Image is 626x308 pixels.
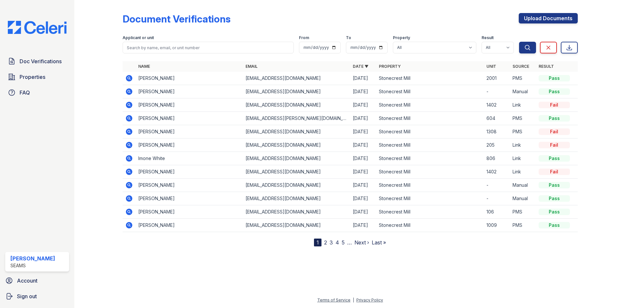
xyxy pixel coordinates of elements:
div: Fail [539,169,570,175]
a: Property [379,64,401,69]
td: 806 [484,152,510,165]
td: PMS [510,205,536,219]
td: Stonecrest Mill [376,98,484,112]
a: Name [138,64,150,69]
td: 2001 [484,72,510,85]
div: SEAMS [10,262,55,269]
td: Manual [510,85,536,98]
a: 2 [324,239,327,246]
td: [DATE] [350,125,376,139]
td: Stonecrest Mill [376,205,484,219]
td: PMS [510,72,536,85]
td: [EMAIL_ADDRESS][DOMAIN_NAME] [243,125,350,139]
td: Link [510,165,536,179]
td: Stonecrest Mill [376,72,484,85]
td: PMS [510,112,536,125]
td: [PERSON_NAME] [136,192,243,205]
td: [DATE] [350,139,376,152]
a: Last » [372,239,386,246]
img: CE_Logo_Blue-a8612792a0a2168367f1c8372b55b34899dd931a85d93a1a3d3e32e68fde9ad4.png [3,21,72,34]
div: Pass [539,75,570,81]
div: Pass [539,88,570,95]
td: [DATE] [350,98,376,112]
div: | [353,298,354,302]
a: Upload Documents [519,13,578,23]
td: PMS [510,125,536,139]
td: 604 [484,112,510,125]
td: 205 [484,139,510,152]
td: [PERSON_NAME] [136,205,243,219]
div: Fail [539,142,570,148]
td: Link [510,152,536,165]
span: Doc Verifications [20,57,62,65]
span: Properties [20,73,45,81]
td: Stonecrest Mill [376,165,484,179]
td: Stonecrest Mill [376,85,484,98]
td: [DATE] [350,205,376,219]
td: [DATE] [350,85,376,98]
td: [EMAIL_ADDRESS][PERSON_NAME][DOMAIN_NAME] [243,112,350,125]
a: Privacy Policy [356,298,383,302]
div: Pass [539,222,570,228]
a: FAQ [5,86,69,99]
td: [PERSON_NAME] [136,179,243,192]
span: Sign out [17,292,37,300]
a: Unit [486,64,496,69]
td: [PERSON_NAME] [136,165,243,179]
td: [DATE] [350,219,376,232]
td: 106 [484,205,510,219]
td: [EMAIL_ADDRESS][DOMAIN_NAME] [243,139,350,152]
td: [EMAIL_ADDRESS][DOMAIN_NAME] [243,98,350,112]
div: Pass [539,115,570,122]
label: Property [393,35,410,40]
td: 1308 [484,125,510,139]
td: [PERSON_NAME] [136,112,243,125]
td: Manual [510,179,536,192]
td: [EMAIL_ADDRESS][DOMAIN_NAME] [243,165,350,179]
a: Source [513,64,529,69]
div: Fail [539,128,570,135]
td: - [484,85,510,98]
td: Link [510,139,536,152]
td: [DATE] [350,192,376,205]
td: [EMAIL_ADDRESS][DOMAIN_NAME] [243,72,350,85]
td: [PERSON_NAME] [136,139,243,152]
td: [EMAIL_ADDRESS][DOMAIN_NAME] [243,192,350,205]
a: Sign out [3,290,72,303]
a: Date ▼ [353,64,368,69]
td: Stonecrest Mill [376,179,484,192]
a: Email [246,64,258,69]
td: [PERSON_NAME] [136,98,243,112]
a: 5 [342,239,345,246]
label: Applicant or unit [123,35,154,40]
td: PMS [510,219,536,232]
td: [EMAIL_ADDRESS][DOMAIN_NAME] [243,205,350,219]
td: [PERSON_NAME] [136,72,243,85]
td: [EMAIL_ADDRESS][DOMAIN_NAME] [243,219,350,232]
a: 3 [330,239,333,246]
label: Result [482,35,494,40]
td: [PERSON_NAME] [136,219,243,232]
td: Stonecrest Mill [376,152,484,165]
div: Document Verifications [123,13,231,25]
span: … [347,239,352,246]
td: 1402 [484,165,510,179]
td: Stonecrest Mill [376,192,484,205]
a: 4 [335,239,339,246]
a: Terms of Service [317,298,350,302]
td: 1009 [484,219,510,232]
a: Result [539,64,554,69]
div: Pass [539,195,570,202]
label: From [299,35,309,40]
td: Stonecrest Mill [376,139,484,152]
td: [PERSON_NAME] [136,85,243,98]
td: [DATE] [350,152,376,165]
label: To [346,35,351,40]
td: [PERSON_NAME] [136,125,243,139]
td: [EMAIL_ADDRESS][DOMAIN_NAME] [243,179,350,192]
span: Account [17,277,37,285]
td: Stonecrest Mill [376,219,484,232]
td: Stonecrest Mill [376,125,484,139]
td: Stonecrest Mill [376,112,484,125]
